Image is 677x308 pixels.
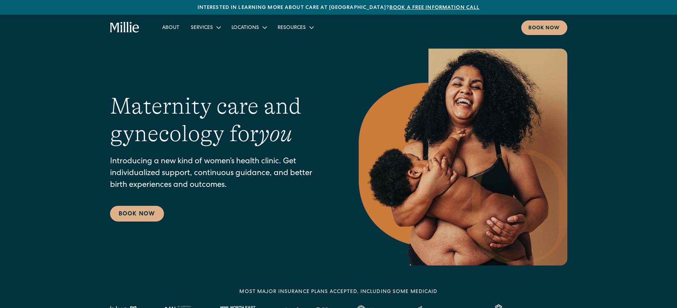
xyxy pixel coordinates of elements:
img: Smiling mother with her baby in arms, celebrating body positivity and the nurturing bond of postp... [359,49,567,265]
div: Locations [232,24,259,32]
em: you [259,121,292,146]
div: Resources [272,21,319,33]
div: Services [185,21,226,33]
a: About [156,21,185,33]
div: Locations [226,21,272,33]
div: Book now [528,25,560,32]
h1: Maternity care and gynecology for [110,93,330,148]
div: Services [191,24,213,32]
p: Introducing a new kind of women’s health clinic. Get individualized support, continuous guidance,... [110,156,330,192]
div: Resources [278,24,306,32]
a: Book Now [110,206,164,222]
a: Book a free information call [389,5,479,10]
a: Book now [521,20,567,35]
div: MOST MAJOR INSURANCE PLANS ACCEPTED, INCLUDING some MEDICAID [239,288,437,296]
a: home [110,22,140,33]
